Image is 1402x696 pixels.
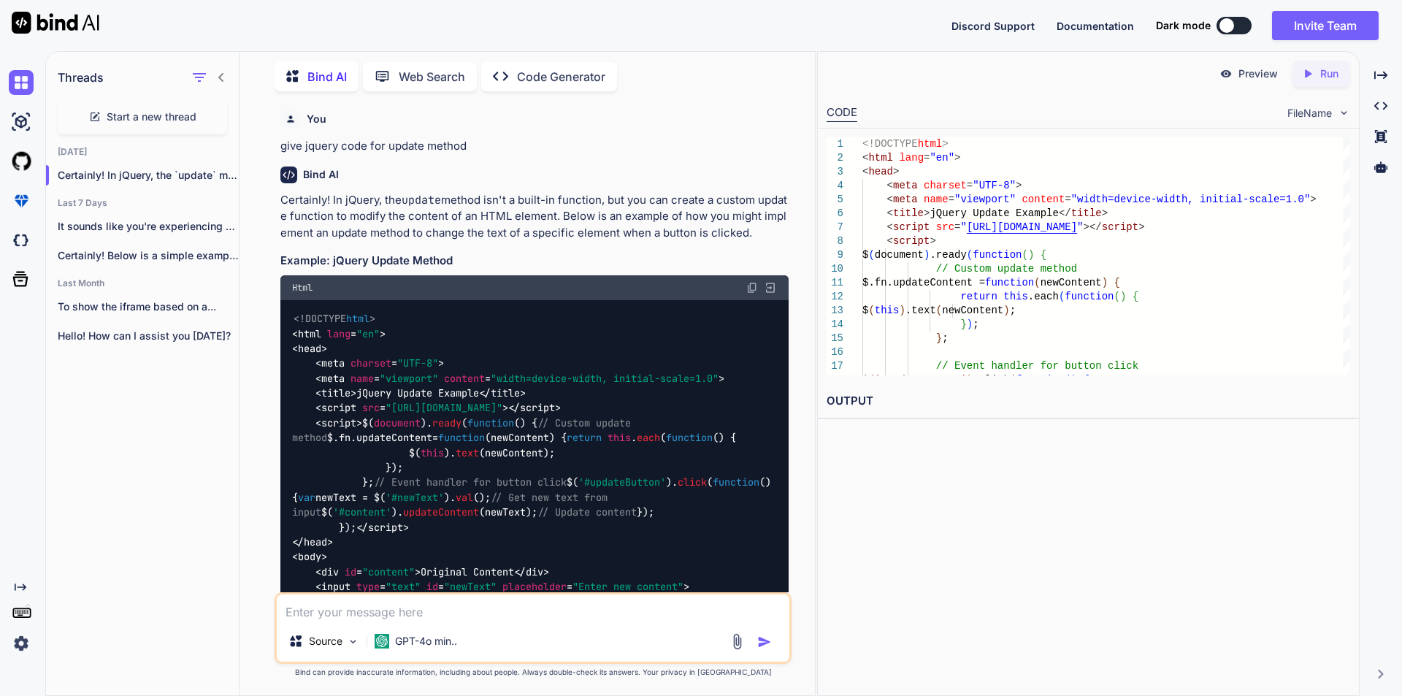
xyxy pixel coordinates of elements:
[930,152,954,164] span: "en"
[1272,11,1379,40] button: Invite Team
[893,194,918,205] span: meta
[362,565,415,578] span: "content"
[333,506,391,519] span: '#content'
[924,207,930,219] span: >
[280,192,789,242] p: Certainly! In jQuery, the method isn't a built-in function, but you can create a custom update fu...
[567,432,602,445] span: return
[827,234,843,248] div: 8
[9,228,34,253] img: darkCloudIdeIcon
[924,194,949,205] span: name
[973,180,1016,191] span: "UTF-8"
[491,386,520,399] span: title
[862,152,868,164] span: <
[321,357,345,370] span: meta
[321,416,356,429] span: script
[307,112,326,126] h6: You
[954,221,960,233] span: =
[315,402,508,415] span: < = >
[1238,66,1278,81] p: Preview
[827,262,843,276] div: 10
[292,491,613,519] span: // Get new text from input
[1003,291,1028,302] span: this
[827,221,843,234] div: 7
[868,249,874,261] span: (
[1028,291,1059,302] span: .each
[966,180,972,191] span: =
[292,551,327,564] span: < >
[827,276,843,290] div: 11
[1057,18,1134,34] button: Documentation
[1320,66,1338,81] p: Run
[1287,106,1332,121] span: FileName
[1022,194,1065,205] span: content
[930,207,1058,219] span: jQuery Update Example
[345,565,356,578] span: id
[292,535,333,548] span: </ >
[827,345,843,359] div: 16
[58,329,239,343] p: Hello! How can I assist you [DATE]?
[315,386,356,399] span: < >
[374,416,421,429] span: document
[935,221,954,233] span: src
[58,299,239,314] p: To show the iframe based on a...
[520,402,555,415] span: script
[303,167,339,182] h6: Bind AI
[862,305,868,316] span: $
[757,635,772,649] img: icon
[479,386,526,399] span: </ >
[12,12,99,34] img: Bind AI
[886,207,892,219] span: <
[967,249,973,261] span: (
[421,446,444,459] span: this
[58,168,239,183] p: Certainly! In jQuery, the `update` metho...
[298,551,321,564] span: body
[432,416,461,429] span: ready
[294,313,375,326] span: <!DOCTYPE >
[1114,291,1119,302] span: (
[1028,249,1034,261] span: )
[386,491,444,504] span: '#newText'
[107,110,196,124] span: Start a new thread
[868,152,893,164] span: html
[508,402,561,415] span: </ >
[292,416,637,444] span: // Custom update method
[899,152,924,164] span: lang
[386,581,421,594] span: "text"
[1101,207,1107,219] span: >
[374,476,567,489] span: // Event handler for button click
[1059,291,1065,302] span: (
[973,318,978,330] span: ;
[827,179,843,193] div: 4
[1070,194,1310,205] span: "width=device-width, initial-scale=1.0"
[292,327,386,340] span: < = >
[862,277,985,288] span: $.fn.updateContent =
[347,635,359,648] img: Pick Models
[356,581,380,594] span: type
[1083,221,1101,233] span: ></
[46,278,239,289] h2: Last Month
[399,68,465,85] p: Web Search
[321,386,350,399] span: title
[46,146,239,158] h2: [DATE]
[356,521,409,534] span: </ >
[1016,180,1022,191] span: >
[292,416,777,534] span: $( ). ( ( ) { $.fn. = ( ) { . ( ( ) { $( ). (newContent); }); }; $( ). ( ( ) { newText = $( ). ()...
[960,318,966,330] span: }
[321,402,356,415] span: script
[1101,221,1138,233] span: script
[298,327,321,340] span: html
[280,138,789,155] p: give jquery code for update method
[893,235,930,247] span: script
[350,372,374,385] span: name
[315,581,689,594] span: < = = = >
[304,535,327,548] span: head
[514,565,549,578] span: </ >
[1065,194,1070,205] span: =
[827,151,843,165] div: 2
[426,581,438,594] span: id
[403,506,479,519] span: updateContent
[942,138,948,150] span: >
[827,318,843,332] div: 14
[678,476,707,489] span: click
[517,68,605,85] p: Code Generator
